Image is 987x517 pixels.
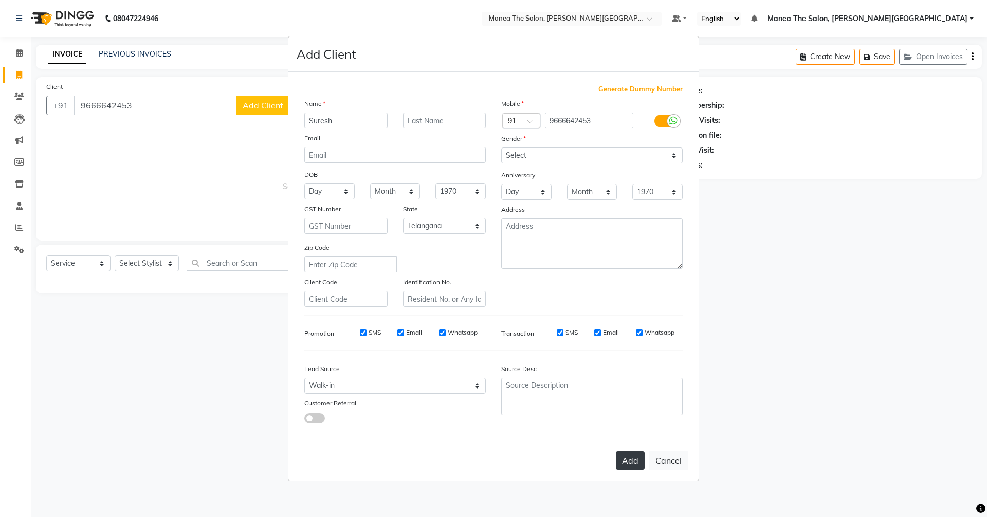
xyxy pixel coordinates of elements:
label: Customer Referral [304,399,356,408]
h4: Add Client [297,45,356,63]
label: Email [406,328,422,337]
label: Address [501,205,525,214]
label: Source Desc [501,364,537,374]
label: DOB [304,170,318,179]
label: GST Number [304,205,341,214]
input: Last Name [403,113,486,128]
label: Gender [501,134,526,143]
label: State [403,205,418,214]
input: GST Number [304,218,388,234]
input: Email [304,147,486,163]
label: Email [603,328,619,337]
input: Resident No. or Any Id [403,291,486,307]
input: First Name [304,113,388,128]
input: Client Code [304,291,388,307]
label: Whatsapp [645,328,674,337]
label: Mobile [501,99,524,108]
span: Generate Dummy Number [598,84,683,95]
button: Add [616,451,645,470]
label: Email [304,134,320,143]
label: Promotion [304,329,334,338]
label: Client Code [304,278,337,287]
label: Lead Source [304,364,340,374]
label: Identification No. [403,278,451,287]
label: SMS [369,328,381,337]
input: Enter Zip Code [304,256,397,272]
input: Mobile [545,113,634,128]
label: Whatsapp [448,328,478,337]
label: SMS [565,328,578,337]
button: Cancel [649,451,688,470]
label: Name [304,99,325,108]
label: Transaction [501,329,534,338]
label: Anniversary [501,171,535,180]
label: Zip Code [304,243,330,252]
